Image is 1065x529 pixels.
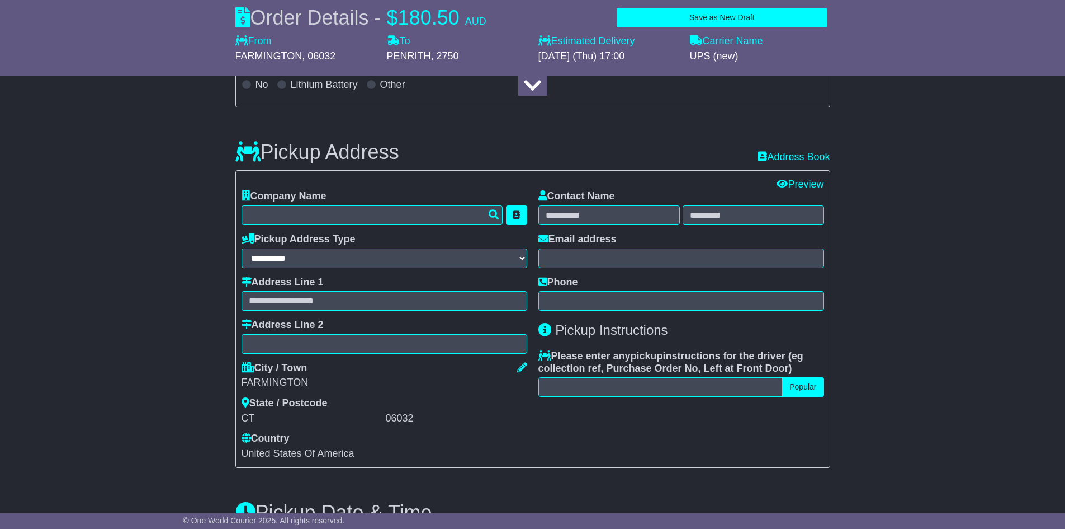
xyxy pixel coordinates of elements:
label: Estimated Delivery [538,35,679,48]
div: 06032 [386,413,527,425]
span: AUD [465,16,486,27]
label: Please enter any instructions for the driver ( ) [538,350,824,374]
span: 180.50 [398,6,460,29]
span: pickup [631,350,663,362]
button: Save as New Draft [617,8,827,27]
span: United States Of America [242,448,354,459]
label: Address Line 2 [242,319,324,331]
h3: Pickup Address [235,141,399,163]
span: , 2750 [431,50,459,62]
span: Pickup Instructions [555,322,668,338]
a: Preview [777,179,823,190]
div: CT [242,413,383,425]
div: Order Details - [235,6,486,30]
div: FARMINGTON [242,377,527,389]
span: , 06032 [302,50,335,62]
label: Contact Name [538,190,615,203]
label: Company Name [242,190,326,203]
label: Pickup Address Type [242,233,356,246]
label: Country [242,433,290,445]
div: [DATE] (Thu) 17:00 [538,50,679,63]
span: $ [387,6,398,29]
button: Popular [782,377,823,397]
label: To [387,35,410,48]
span: © One World Courier 2025. All rights reserved. [183,516,345,525]
label: State / Postcode [242,397,328,410]
label: Address Line 1 [242,277,324,289]
label: Email address [538,233,617,246]
label: City / Town [242,362,307,374]
h3: Pickup Date & Time [235,502,830,524]
span: eg collection ref, Purchase Order No, Left at Front Door [538,350,803,374]
div: UPS (new) [690,50,830,63]
span: PENRITH [387,50,431,62]
label: Carrier Name [690,35,763,48]
label: Phone [538,277,578,289]
a: Address Book [758,151,830,163]
span: FARMINGTON [235,50,302,62]
label: From [235,35,272,48]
